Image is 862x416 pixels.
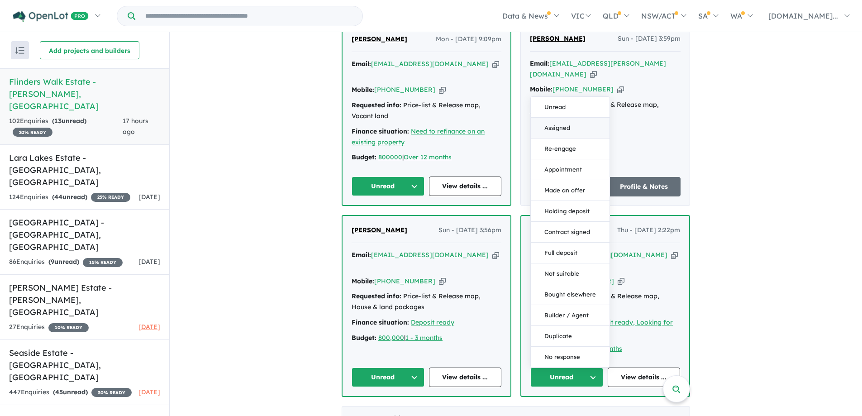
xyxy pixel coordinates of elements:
img: Openlot PRO Logo White [13,11,89,22]
button: Copy [492,59,499,69]
button: Duplicate [531,326,610,347]
div: 447 Enquir ies [9,387,132,398]
a: 800,000 [378,334,404,342]
button: Bought elsewhere [531,284,610,305]
span: [DATE] [138,388,160,396]
a: View details ... [429,177,502,196]
a: Over 12 months [404,153,452,161]
a: [EMAIL_ADDRESS][DOMAIN_NAME] [371,251,489,259]
button: No response [531,347,610,367]
span: 20 % READY [13,128,52,137]
button: Full deposit [531,243,610,263]
a: [PERSON_NAME] [352,225,407,236]
h5: [PERSON_NAME] Estate - [PERSON_NAME] , [GEOGRAPHIC_DATA] [9,282,160,318]
a: 800000 [378,153,402,161]
a: [PHONE_NUMBER] [374,277,435,285]
div: 102 Enquir ies [9,116,123,138]
h5: Flinders Walk Estate - [PERSON_NAME] , [GEOGRAPHIC_DATA] [9,76,160,112]
span: [DATE] [138,193,160,201]
a: Need to refinance on an existing property [352,127,485,146]
div: Price-list & Release map, House & land packages [352,291,501,313]
a: Profile & Notes [608,177,681,196]
button: Holding deposit [531,201,610,222]
a: [PERSON_NAME] [530,33,586,44]
strong: Email: [352,60,371,68]
strong: Finance situation: [352,127,409,135]
button: Copy [492,250,499,260]
a: [EMAIL_ADDRESS][PERSON_NAME][DOMAIN_NAME] [530,59,666,78]
button: Copy [439,85,446,95]
a: View details ... [429,368,502,387]
a: Deposit ready [411,318,454,326]
span: 45 [55,388,63,396]
button: Builder / Agent [531,305,610,326]
strong: Budget: [352,153,376,161]
button: Copy [671,250,678,260]
button: Unread [530,368,603,387]
button: Copy [439,277,446,286]
button: Re-engage [531,139,610,159]
div: 86 Enquir ies [9,257,123,268]
span: [DATE] [138,323,160,331]
strong: Email: [530,59,549,67]
strong: ( unread) [48,258,79,266]
span: Sun - [DATE] 3:59pm [618,33,681,44]
a: [PHONE_NUMBER] [552,85,614,93]
strong: Mobile: [352,277,374,285]
button: Made an offer [531,180,610,201]
span: Mon - [DATE] 9:09pm [436,34,501,45]
span: 15 % READY [83,258,123,267]
a: [PERSON_NAME] [352,34,407,45]
img: sort.svg [15,47,24,54]
a: View details ... [608,368,681,387]
span: 25 % READY [91,193,130,202]
button: Assigned [531,118,610,139]
strong: Mobile: [530,85,552,93]
span: [PERSON_NAME] [352,35,407,43]
button: Unread [352,368,424,387]
strong: Finance situation: [352,318,409,326]
span: 9 [51,258,54,266]
span: [DOMAIN_NAME]... [768,11,838,20]
input: Try estate name, suburb, builder or developer [137,6,361,26]
div: 27 Enquir ies [9,322,89,333]
strong: ( unread) [52,117,86,125]
a: 1 - 3 months [405,334,443,342]
span: 10 % READY [48,323,89,332]
span: 30 % READY [91,388,132,397]
button: Add projects and builders [40,41,139,59]
button: Appointment [531,159,610,180]
div: | [352,152,501,163]
button: Unread [352,177,424,196]
div: | [352,333,501,344]
span: [PERSON_NAME] [530,34,586,43]
button: Contract signed [531,222,610,243]
h5: Lara Lakes Estate - [GEOGRAPHIC_DATA] , [GEOGRAPHIC_DATA] [9,152,160,188]
span: 44 [54,193,62,201]
button: Copy [590,70,597,79]
a: [PHONE_NUMBER] [374,86,435,94]
strong: Requested info: [352,101,401,109]
span: Thu - [DATE] 2:22pm [617,225,680,236]
h5: Seaside Estate - [GEOGRAPHIC_DATA] , [GEOGRAPHIC_DATA] [9,347,160,383]
button: Copy [618,277,624,286]
span: Sun - [DATE] 3:56pm [438,225,501,236]
div: Unread [530,96,610,368]
strong: Email: [352,251,371,259]
strong: Requested info: [530,100,580,109]
span: [PERSON_NAME] [352,226,407,234]
span: [DATE] [138,258,160,266]
span: 17 hours ago [123,117,148,136]
span: 13 [54,117,62,125]
strong: ( unread) [52,193,87,201]
strong: Budget: [352,334,376,342]
button: Unread [531,97,610,118]
div: 124 Enquir ies [9,192,130,203]
a: [EMAIL_ADDRESS][DOMAIN_NAME] [371,60,489,68]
